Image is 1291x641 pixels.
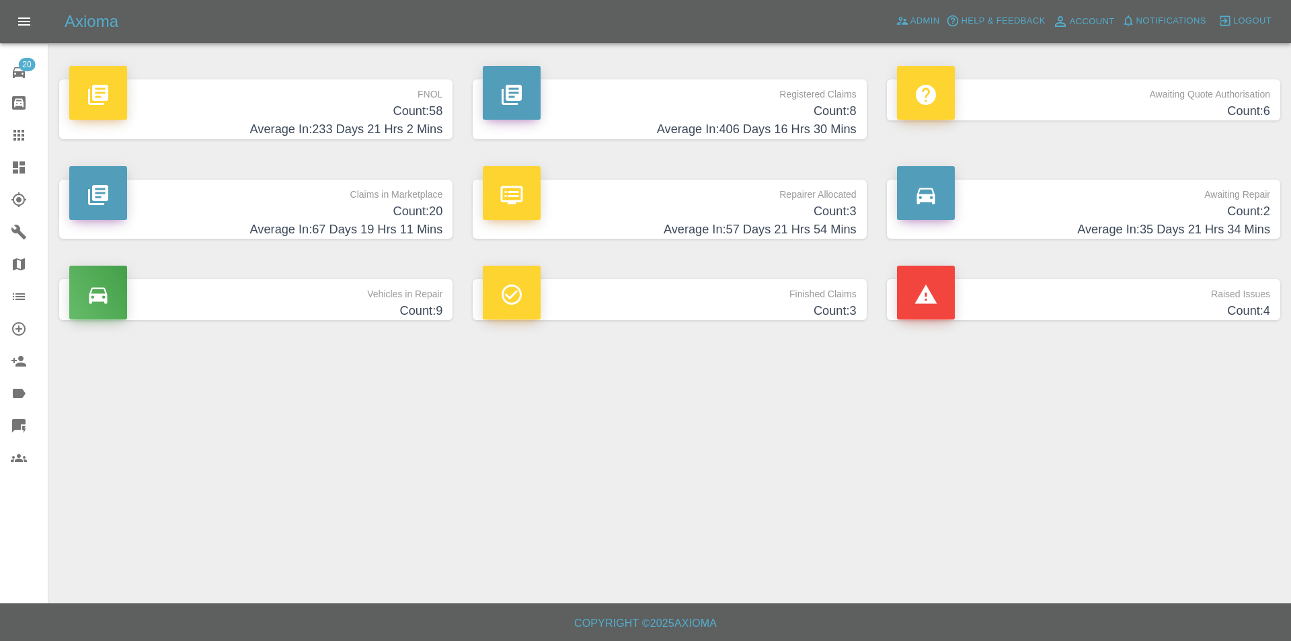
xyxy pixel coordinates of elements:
span: Logout [1233,13,1272,29]
h4: Count: 8 [483,102,856,120]
h4: Average In: 67 Days 19 Hrs 11 Mins [69,221,442,239]
h4: Average In: 233 Days 21 Hrs 2 Mins [69,120,442,139]
p: Claims in Marketplace [69,180,442,202]
h4: Count: 9 [69,302,442,320]
a: Vehicles in RepairCount:9 [59,279,453,320]
h4: Average In: 406 Days 16 Hrs 30 Mins [483,120,856,139]
button: Notifications [1118,11,1210,32]
a: Admin [892,11,943,32]
h4: Count: 6 [897,102,1270,120]
button: Logout [1215,11,1275,32]
h4: Average In: 35 Days 21 Hrs 34 Mins [897,221,1270,239]
button: Open drawer [8,5,40,38]
a: Claims in MarketplaceCount:20Average In:67 Days 19 Hrs 11 Mins [59,180,453,239]
button: Help & Feedback [943,11,1048,32]
h4: Count: 3 [483,302,856,320]
a: Account [1049,11,1118,32]
p: Raised Issues [897,279,1270,302]
span: Account [1070,14,1115,30]
p: Finished Claims [483,279,856,302]
a: Repairer AllocatedCount:3Average In:57 Days 21 Hrs 54 Mins [473,180,866,239]
a: Awaiting RepairCount:2Average In:35 Days 21 Hrs 34 Mins [887,180,1280,239]
p: Registered Claims [483,79,856,102]
a: Registered ClaimsCount:8Average In:406 Days 16 Hrs 30 Mins [473,79,866,139]
h6: Copyright © 2025 Axioma [11,614,1280,633]
p: FNOL [69,79,442,102]
h4: Count: 4 [897,302,1270,320]
h4: Count: 3 [483,202,856,221]
a: Raised IssuesCount:4 [887,279,1280,320]
span: Notifications [1136,13,1206,29]
span: Help & Feedback [961,13,1045,29]
h4: Average In: 57 Days 21 Hrs 54 Mins [483,221,856,239]
span: 20 [18,58,35,71]
p: Vehicles in Repair [69,279,442,302]
h4: Count: 2 [897,202,1270,221]
span: Admin [910,13,940,29]
h4: Count: 20 [69,202,442,221]
a: Finished ClaimsCount:3 [473,279,866,320]
p: Repairer Allocated [483,180,856,202]
p: Awaiting Quote Authorisation [897,79,1270,102]
h4: Count: 58 [69,102,442,120]
h5: Axioma [65,11,118,32]
p: Awaiting Repair [897,180,1270,202]
a: FNOLCount:58Average In:233 Days 21 Hrs 2 Mins [59,79,453,139]
a: Awaiting Quote AuthorisationCount:6 [887,79,1280,120]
